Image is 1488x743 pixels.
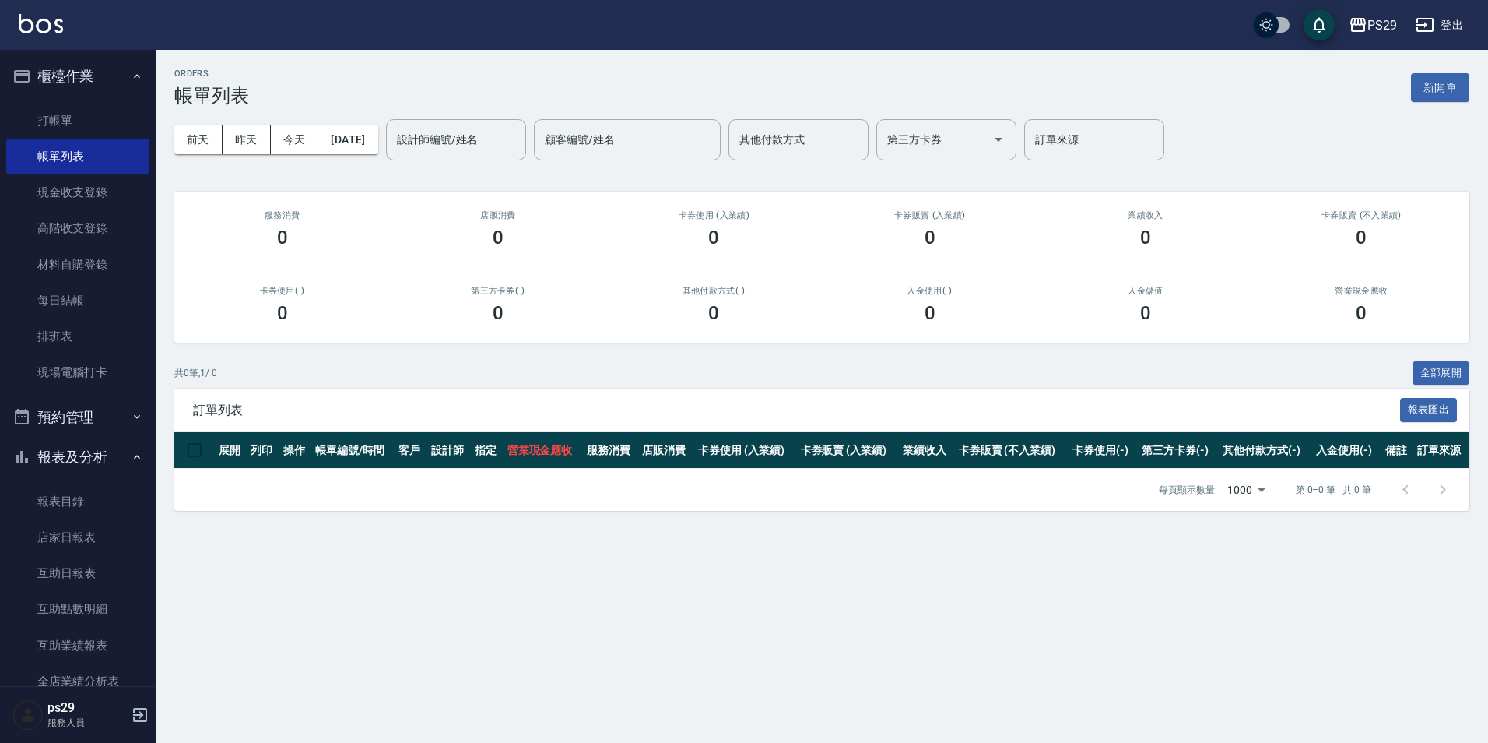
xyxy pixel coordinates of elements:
div: 1000 [1221,469,1271,511]
th: 其他付款方式(-) [1219,432,1311,469]
a: 互助日報表 [6,555,149,591]
button: 全部展開 [1413,361,1470,386]
th: 卡券販賣 (入業績) [797,432,899,469]
h2: 其他付款方式(-) [625,286,803,296]
h2: 卡券使用(-) [193,286,371,296]
h3: 帳單列表 [174,85,249,107]
a: 現場電腦打卡 [6,354,149,390]
th: 備註 [1381,432,1413,469]
h2: 營業現金應收 [1272,286,1451,296]
th: 店販消費 [638,432,694,469]
h3: 0 [277,227,288,248]
h2: 卡券販賣 (入業績) [841,210,1019,220]
th: 展開 [215,432,247,469]
p: 第 0–0 筆 共 0 筆 [1296,483,1371,497]
a: 打帳單 [6,103,149,139]
button: PS29 [1342,9,1403,41]
a: 報表目錄 [6,484,149,519]
p: 每頁顯示數量 [1159,483,1215,497]
p: 共 0 筆, 1 / 0 [174,366,217,380]
h2: 業績收入 [1056,210,1234,220]
th: 卡券使用(-) [1069,432,1138,469]
h2: 卡券販賣 (不入業績) [1272,210,1451,220]
h3: 0 [277,302,288,324]
img: Logo [19,14,63,33]
h2: 第三方卡券(-) [409,286,587,296]
button: 今天 [271,125,319,154]
th: 訂單來源 [1413,432,1469,469]
button: 預約管理 [6,397,149,438]
th: 指定 [471,432,503,469]
h3: 0 [493,227,504,248]
h3: 0 [708,302,719,324]
p: 服務人員 [47,716,127,730]
a: 全店業績分析表 [6,664,149,699]
h3: 0 [708,227,719,248]
a: 現金收支登錄 [6,174,149,210]
th: 卡券販賣 (不入業績) [955,432,1069,469]
span: 訂單列表 [193,403,1400,418]
h2: 入金儲值 [1056,286,1234,296]
a: 排班表 [6,319,149,354]
th: 操作 [279,432,311,469]
th: 入金使用(-) [1312,432,1381,469]
a: 報表匯出 [1400,402,1458,417]
h3: 0 [925,227,935,248]
button: save [1304,9,1335,40]
th: 客戶 [395,432,426,469]
img: Person [12,699,44,731]
button: Open [986,127,1011,152]
a: 新開單 [1411,79,1469,94]
h3: 0 [1356,302,1367,324]
a: 高階收支登錄 [6,210,149,246]
h3: 0 [1140,302,1151,324]
h2: 入金使用(-) [841,286,1019,296]
th: 服務消費 [583,432,639,469]
th: 營業現金應收 [504,432,583,469]
h3: 0 [1140,227,1151,248]
h3: 0 [925,302,935,324]
a: 材料自購登錄 [6,247,149,283]
h3: 0 [1356,227,1367,248]
a: 互助業績報表 [6,628,149,664]
a: 每日結帳 [6,283,149,319]
div: PS29 [1367,16,1397,35]
button: 報表及分析 [6,437,149,477]
h2: ORDERS [174,69,249,79]
a: 帳單列表 [6,139,149,174]
h3: 0 [493,302,504,324]
th: 卡券使用 (入業績) [694,432,796,469]
h2: 店販消費 [409,210,587,220]
th: 列印 [247,432,279,469]
h5: ps29 [47,700,127,716]
a: 互助點數明細 [6,591,149,627]
th: 業績收入 [899,432,955,469]
th: 設計師 [427,432,472,469]
button: 登出 [1409,11,1469,40]
button: 前天 [174,125,223,154]
button: [DATE] [318,125,377,154]
h3: 服務消費 [193,210,371,220]
th: 第三方卡券(-) [1138,432,1219,469]
th: 帳單編號/時間 [311,432,395,469]
button: 櫃檯作業 [6,56,149,97]
a: 店家日報表 [6,519,149,555]
h2: 卡券使用 (入業績) [625,210,803,220]
button: 昨天 [223,125,271,154]
button: 新開單 [1411,73,1469,102]
button: 報表匯出 [1400,398,1458,422]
